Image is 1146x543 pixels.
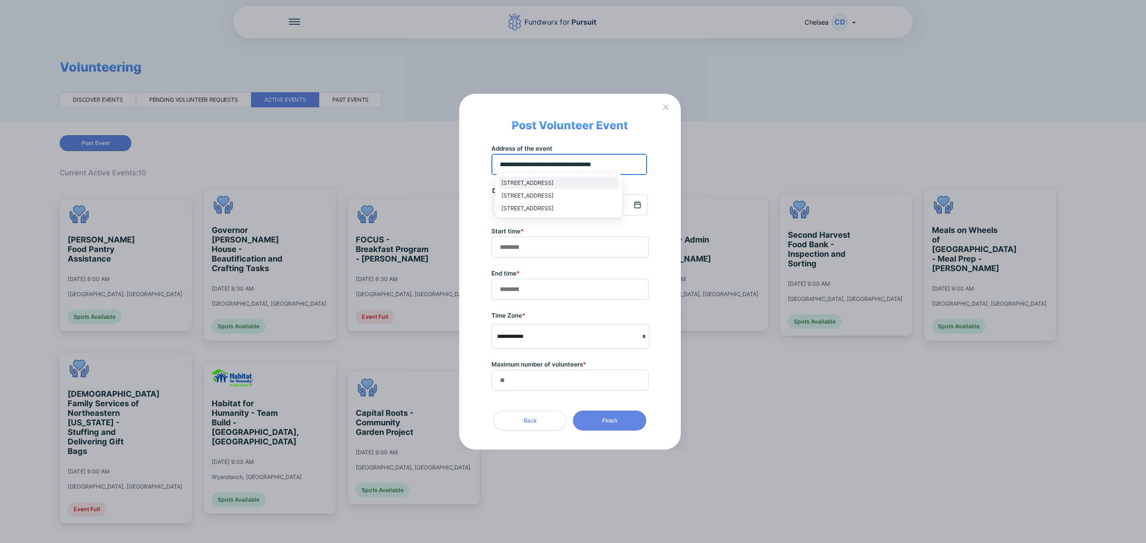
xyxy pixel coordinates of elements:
[573,411,646,431] button: Finish
[491,361,586,368] label: Maximum number of volunteers
[501,204,554,212] span: [STREET_ADDRESS]
[492,187,546,194] div: Date of the event
[602,417,617,425] span: Finish
[501,192,554,200] span: [STREET_ADDRESS]
[491,227,524,235] label: Start time
[524,417,537,425] span: Back
[491,270,520,277] label: End time
[493,411,567,431] button: Back
[491,145,552,152] label: Address of the event
[501,179,554,187] span: [STREET_ADDRESS]
[512,118,628,132] span: Post Volunteer Event
[491,312,525,319] label: Time Zone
